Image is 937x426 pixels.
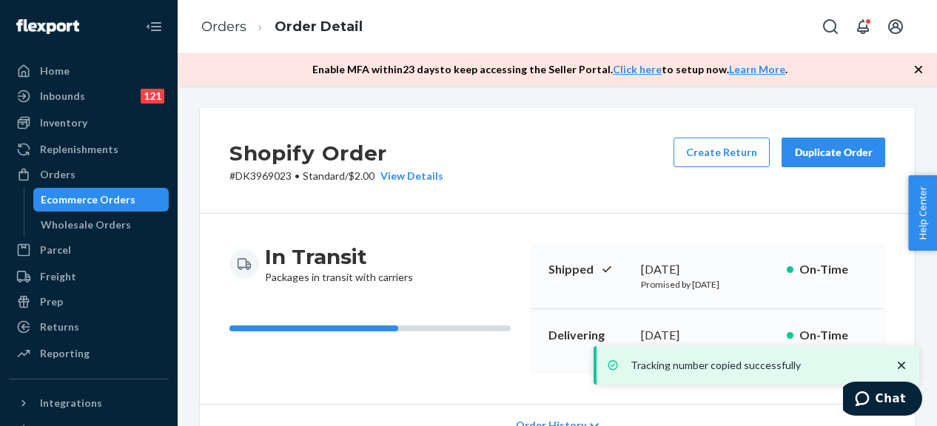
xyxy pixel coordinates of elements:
a: Orders [9,163,169,186]
button: Integrations [9,391,169,415]
p: Delivering [548,327,629,344]
div: Home [40,64,70,78]
p: Enable MFA within 23 days to keep accessing the Seller Portal. to setup now. . [312,62,787,77]
h2: Shopify Order [229,138,443,169]
p: Shipped [548,261,629,278]
a: Learn More [729,63,785,75]
a: Wholesale Orders [33,213,169,237]
button: Open account menu [881,12,910,41]
h3: In Transit [265,243,413,270]
svg: close toast [894,358,909,373]
button: Close Navigation [139,12,169,41]
a: Ecommerce Orders [33,188,169,212]
a: Orders [201,18,246,35]
div: Packages in transit with carriers [265,243,413,285]
a: Freight [9,265,169,288]
div: Replenishments [40,142,118,157]
button: Open notifications [848,12,878,41]
div: Duplicate Order [794,145,873,160]
a: Home [9,59,169,83]
p: Promised by [DATE] [641,278,775,291]
a: Reporting [9,342,169,365]
div: Inbounds [40,89,85,104]
div: Parcel [40,243,71,257]
img: Flexport logo [16,19,79,34]
button: Duplicate Order [782,138,885,167]
ol: breadcrumbs [189,5,375,49]
div: Returns [40,319,79,334]
div: [DATE] [641,327,775,344]
p: Promised by [DATE] [641,344,775,356]
a: Inbounds121 [9,84,169,108]
iframe: Opens a widget where you can chat to one of our agents [843,382,922,419]
div: Prep [40,294,63,309]
div: Wholesale Orders [41,217,131,232]
p: On-Time [799,261,867,278]
div: Freight [40,269,76,284]
button: Open Search Box [816,12,845,41]
a: Prep [9,290,169,314]
a: Order Detail [275,18,363,35]
p: Tracking number copied successfully [631,358,879,373]
a: Replenishments [9,138,169,161]
button: Help Center [908,175,937,251]
div: 121 [141,89,164,104]
div: Inventory [40,115,87,130]
p: # DK3969023 / $2.00 [229,169,443,183]
div: Reporting [40,346,90,361]
a: Parcel [9,238,169,262]
div: Orders [40,167,75,182]
span: • [295,169,300,182]
div: [DATE] [641,261,775,278]
button: Create Return [674,138,770,167]
a: Click here [613,63,662,75]
div: Integrations [40,396,102,410]
p: On-Time [799,327,867,344]
a: Inventory [9,111,169,135]
div: Ecommerce Orders [41,192,135,207]
button: View Details [375,169,443,183]
a: Returns [9,315,169,339]
span: Standard [303,169,345,182]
